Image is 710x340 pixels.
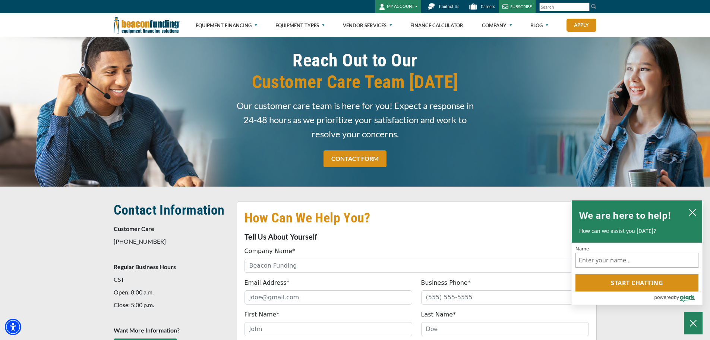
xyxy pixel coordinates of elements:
[237,50,474,93] h1: Reach Out to Our
[684,312,703,334] button: Close Chatbox
[114,300,228,309] p: Close: 5:00 p.m.
[5,319,21,335] div: Accessibility Menu
[579,227,695,235] p: How can we assist you [DATE]?
[244,278,290,287] label: Email Address*
[410,13,463,37] a: Finance Calculator
[244,209,589,227] h2: How Can We Help You?
[579,208,671,223] h2: We are here to help!
[244,259,589,273] input: Beacon Funding
[114,202,228,219] h2: Contact Information
[343,13,392,37] a: Vendor Services
[324,150,386,167] a: CONTACT FORM
[539,3,590,11] input: Search
[114,237,228,246] p: [PHONE_NUMBER]
[481,4,495,9] span: Careers
[421,278,471,287] label: Business Phone*
[421,290,589,305] input: (555) 555-5555
[421,322,589,336] input: Doe
[575,253,698,268] input: Name
[575,246,698,251] label: Name
[654,292,702,305] a: Powered by Olark
[114,263,176,270] strong: Regular Business Hours
[439,4,459,9] span: Contact Us
[244,310,280,319] label: First Name*
[244,322,412,336] input: John
[114,13,180,37] img: Beacon Funding Corporation logo
[421,310,456,319] label: Last Name*
[482,13,512,37] a: Company
[654,293,673,302] span: powered
[275,13,325,37] a: Equipment Types
[575,274,698,291] button: Start chatting
[237,99,474,141] span: Our customer care team is here for you! Expect a response in 24-48 hours as we prioritize your sa...
[114,327,180,334] strong: Want More Information?
[567,19,596,32] a: Apply
[244,247,295,256] label: Company Name*
[237,71,474,93] span: Customer Care Team [DATE]
[114,288,228,297] p: Open: 8:00 a.m.
[244,232,589,241] p: Tell Us About Yourself
[114,225,154,232] strong: Customer Care
[571,200,703,305] div: olark chatbox
[674,293,679,302] span: by
[591,3,597,9] img: Search
[114,275,228,284] p: CST
[687,207,698,217] button: close chatbox
[582,4,588,10] a: Clear search text
[244,290,412,305] input: jdoe@gmail.com
[530,13,548,37] a: Blog
[196,13,257,37] a: Equipment Financing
